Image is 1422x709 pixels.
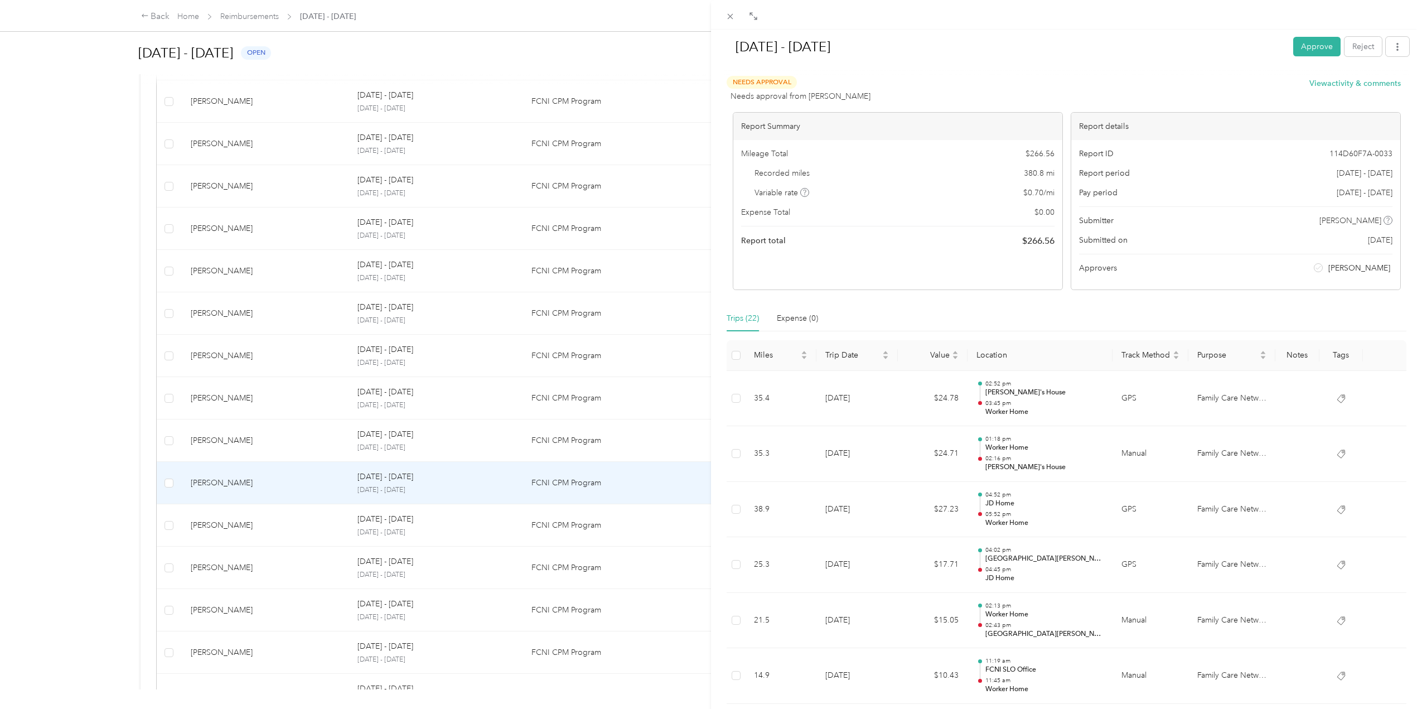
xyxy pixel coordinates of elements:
[882,349,889,356] span: caret-up
[816,340,898,371] th: Trip Date
[1026,148,1055,160] span: $ 266.56
[985,554,1104,564] p: [GEOGRAPHIC_DATA][PERSON_NAME]
[1360,647,1422,709] iframe: Everlance-gr Chat Button Frame
[985,388,1104,398] p: [PERSON_NAME]'s House
[741,235,786,247] span: Report total
[754,350,798,360] span: Miles
[1024,167,1055,179] span: 380.8 mi
[1344,37,1382,56] button: Reject
[745,340,816,371] th: Miles
[898,482,968,538] td: $27.23
[985,602,1104,610] p: 02:13 pm
[985,684,1104,694] p: Worker Home
[985,629,1104,639] p: [GEOGRAPHIC_DATA][PERSON_NAME]
[1023,187,1055,199] span: $ 0.70 / mi
[727,312,759,325] div: Trips (22)
[1337,187,1392,199] span: [DATE] - [DATE]
[1113,648,1188,704] td: Manual
[898,648,968,704] td: $10.43
[985,407,1104,417] p: Worker Home
[1260,349,1266,356] span: caret-up
[1328,262,1390,274] span: [PERSON_NAME]
[816,537,898,593] td: [DATE]
[985,462,1104,472] p: [PERSON_NAME]'s House
[1188,371,1275,427] td: Family Care Network
[1319,340,1363,371] th: Tags
[1319,215,1381,226] span: [PERSON_NAME]
[1173,354,1179,361] span: caret-down
[816,593,898,649] td: [DATE]
[968,340,1113,371] th: Location
[985,573,1104,583] p: JD Home
[741,148,788,160] span: Mileage Total
[985,491,1104,499] p: 04:52 pm
[1337,167,1392,179] span: [DATE] - [DATE]
[985,566,1104,573] p: 04:45 pm
[985,399,1104,407] p: 03:45 pm
[898,537,968,593] td: $17.71
[816,426,898,482] td: [DATE]
[1079,215,1114,226] span: Submitter
[985,610,1104,620] p: Worker Home
[1022,234,1055,248] span: $ 266.56
[985,677,1104,684] p: 11:45 am
[1113,482,1188,538] td: GPS
[985,380,1104,388] p: 02:52 pm
[1188,426,1275,482] td: Family Care Network
[745,482,816,538] td: 38.9
[985,510,1104,518] p: 05:52 pm
[727,76,797,89] span: Needs Approval
[1079,262,1117,274] span: Approvers
[1188,340,1275,371] th: Purpose
[1329,148,1392,160] span: 114D60F7A-0033
[745,593,816,649] td: 21.5
[745,537,816,593] td: 25.3
[1113,340,1188,371] th: Track Method
[1121,350,1171,360] span: Track Method
[985,499,1104,509] p: JD Home
[1079,234,1128,246] span: Submitted on
[731,90,870,102] span: Needs approval from [PERSON_NAME]
[985,546,1104,554] p: 04:02 pm
[1113,537,1188,593] td: GPS
[801,349,807,356] span: caret-up
[898,340,968,371] th: Value
[1275,340,1319,371] th: Notes
[745,426,816,482] td: 35.3
[898,593,968,649] td: $15.05
[1188,537,1275,593] td: Family Care Network
[1113,371,1188,427] td: GPS
[1113,426,1188,482] td: Manual
[801,354,807,361] span: caret-down
[1197,350,1257,360] span: Purpose
[952,349,959,356] span: caret-up
[745,371,816,427] td: 35.4
[1079,148,1114,160] span: Report ID
[754,187,809,199] span: Variable rate
[985,657,1104,665] p: 11:19 am
[1260,354,1266,361] span: caret-down
[985,621,1104,629] p: 02:43 pm
[724,33,1285,60] h1: Aug 18 - 31, 2025
[1188,482,1275,538] td: Family Care Network
[777,312,818,325] div: Expense (0)
[825,350,880,360] span: Trip Date
[754,167,810,179] span: Recorded miles
[1079,187,1118,199] span: Pay period
[952,354,959,361] span: caret-down
[1188,648,1275,704] td: Family Care Network
[1113,593,1188,649] td: Manual
[1071,113,1400,140] div: Report details
[985,518,1104,528] p: Worker Home
[1173,349,1179,356] span: caret-up
[907,350,950,360] span: Value
[1293,37,1341,56] button: Approve
[985,455,1104,462] p: 02:16 pm
[898,426,968,482] td: $24.71
[816,371,898,427] td: [DATE]
[985,665,1104,675] p: FCNI SLO Office
[1368,234,1392,246] span: [DATE]
[985,435,1104,443] p: 01:18 pm
[816,482,898,538] td: [DATE]
[985,443,1104,453] p: Worker Home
